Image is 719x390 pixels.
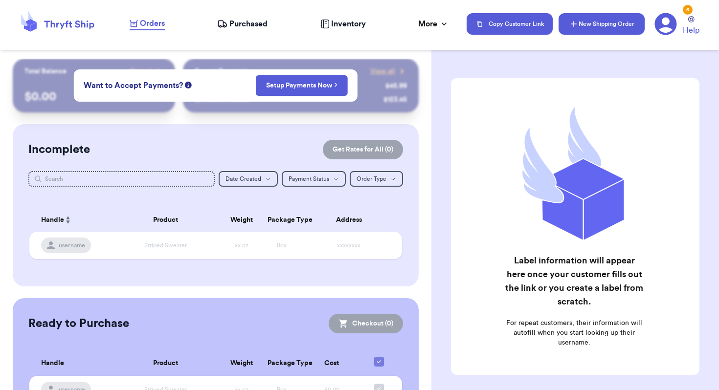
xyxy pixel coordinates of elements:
span: Payment Status [289,176,329,182]
th: Weight [222,351,262,376]
h2: Ready to Purchase [28,316,129,331]
span: Orders [140,18,165,29]
p: $ 0.00 [24,89,163,105]
button: Get Rates for All (0) [323,140,403,159]
th: Cost [302,351,362,376]
a: Orders [130,18,165,30]
span: xx oz [235,242,248,248]
button: New Shipping Order [559,13,645,35]
span: Payout [131,66,152,76]
span: Striped Sweater [144,242,187,248]
a: Payout [131,66,163,76]
span: Handle [41,358,64,368]
span: View all [370,66,395,76]
th: Weight [222,208,262,232]
h2: Incomplete [28,142,90,157]
span: username [59,241,85,249]
a: Purchased [217,18,268,30]
th: Package Type [262,351,302,376]
div: $ 123.45 [383,95,407,105]
span: Order Type [357,176,386,182]
button: Copy Customer Link [467,13,553,35]
button: Date Created [219,171,278,187]
th: Package Type [262,208,302,232]
h2: Label information will appear here once your customer fills out the link or you create a label fr... [505,254,643,308]
button: Order Type [350,171,403,187]
span: Purchased [229,18,268,30]
p: Recent Payments [195,66,249,76]
span: Inventory [331,18,366,30]
p: Total Balance [24,66,67,76]
button: Payment Status [282,171,346,187]
span: Help [683,24,699,36]
div: More [418,18,449,30]
a: Inventory [320,18,366,30]
div: $ 45.99 [385,81,407,91]
th: Product [110,351,222,376]
th: Address [302,208,402,232]
th: Product [110,208,222,232]
a: View all [370,66,407,76]
span: Box [277,242,287,248]
span: Want to Accept Payments? [84,80,183,91]
button: Sort ascending [64,214,72,226]
a: 6 [654,13,677,35]
p: For repeat customers, their information will autofill when you start looking up their username. [505,318,643,347]
span: Date Created [225,176,261,182]
input: Search [28,171,214,187]
button: Setup Payments Now [256,75,348,96]
span: Handle [41,215,64,225]
div: 6 [683,5,693,15]
a: Help [683,16,699,36]
button: Checkout (0) [329,314,403,333]
span: xxxxxxxx [337,242,360,248]
a: Setup Payments Now [266,81,338,90]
